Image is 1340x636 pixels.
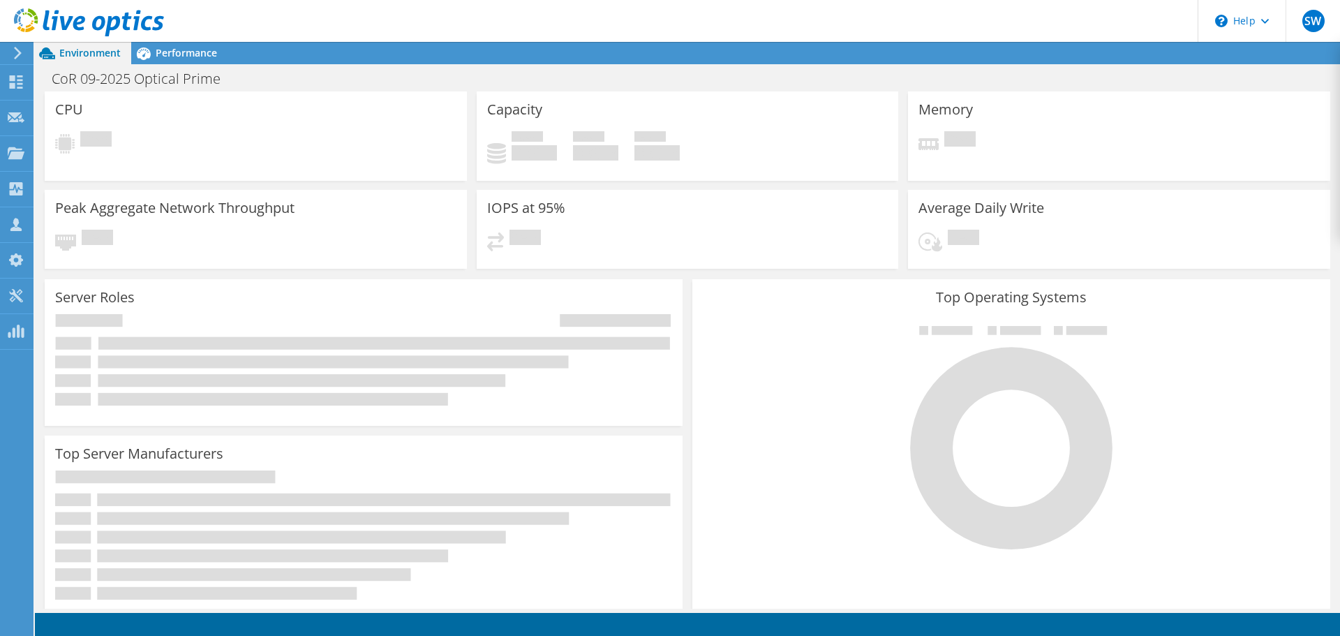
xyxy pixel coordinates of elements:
h3: Server Roles [55,290,135,305]
span: Performance [156,46,217,59]
svg: \n [1215,15,1228,27]
span: Used [512,131,543,145]
h3: Peak Aggregate Network Throughput [55,200,295,216]
span: Total [634,131,666,145]
span: Environment [59,46,121,59]
span: Free [573,131,604,145]
h4: 0 GiB [573,145,618,161]
span: Pending [944,131,976,150]
h3: Memory [918,102,973,117]
h4: 0 GiB [634,145,680,161]
h3: Top Operating Systems [703,290,1320,305]
span: Pending [509,230,541,249]
h1: CoR 09-2025 Optical Prime [45,71,242,87]
span: SW [1302,10,1325,32]
h3: IOPS at 95% [487,200,565,216]
span: Pending [948,230,979,249]
h4: 0 GiB [512,145,557,161]
h3: Average Daily Write [918,200,1044,216]
h3: CPU [55,102,83,117]
h3: Capacity [487,102,542,117]
span: Pending [80,131,112,150]
h3: Top Server Manufacturers [55,446,223,461]
span: Pending [82,230,113,249]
